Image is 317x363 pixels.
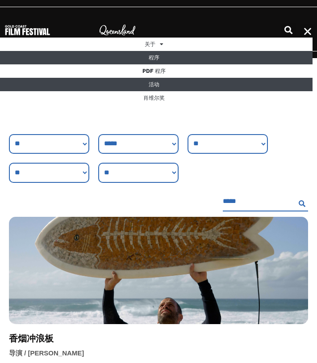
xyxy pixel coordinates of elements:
[98,163,179,183] select: 语言
[9,134,89,154] select: 类型过滤器
[149,81,159,88] font: 活动
[223,192,295,211] input: 搜索过滤器
[149,55,159,61] font: 程序
[98,134,179,154] select: 排序过滤器
[9,163,89,183] select: 国家/地区过滤器
[281,23,296,38] div: 搜索
[142,68,166,74] font: PDF 程序
[9,333,54,344] a: 香烟冲浪板
[145,41,155,47] font: 关于
[143,95,165,101] font: 肖维尔奖
[188,134,268,154] select: 场地筛选
[9,349,84,357] font: 导演 / [PERSON_NAME]
[300,24,315,38] div: 菜单切换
